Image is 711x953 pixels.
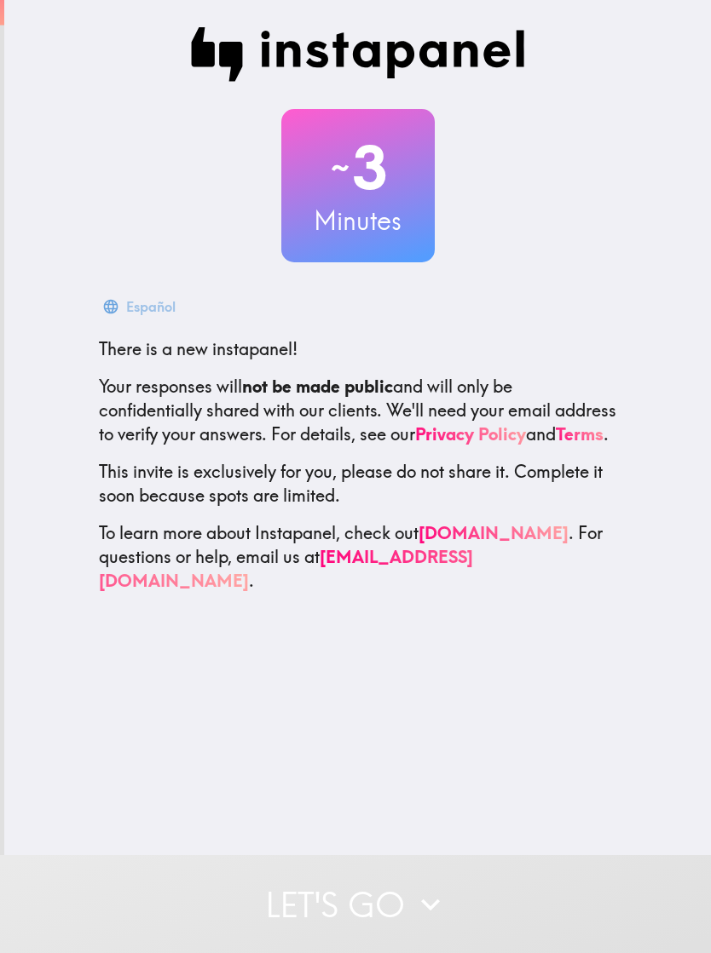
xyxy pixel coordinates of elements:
p: This invite is exclusively for you, please do not share it. Complete it soon because spots are li... [99,460,617,508]
a: [EMAIL_ADDRESS][DOMAIN_NAME] [99,546,473,591]
a: [DOMAIN_NAME] [419,522,569,543]
p: To learn more about Instapanel, check out . For questions or help, email us at . [99,521,617,593]
a: Terms [556,423,604,445]
a: Privacy Policy [415,423,526,445]
h2: 3 [281,133,435,203]
p: Your responses will and will only be confidentially shared with our clients. We'll need your emai... [99,375,617,446]
b: not be made public [242,376,393,397]
img: Instapanel [191,27,525,82]
h3: Minutes [281,203,435,238]
div: Español [126,295,176,319]
span: ~ [328,142,352,193]
span: There is a new instapanel! [99,338,298,359]
button: Español [99,290,182,324]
